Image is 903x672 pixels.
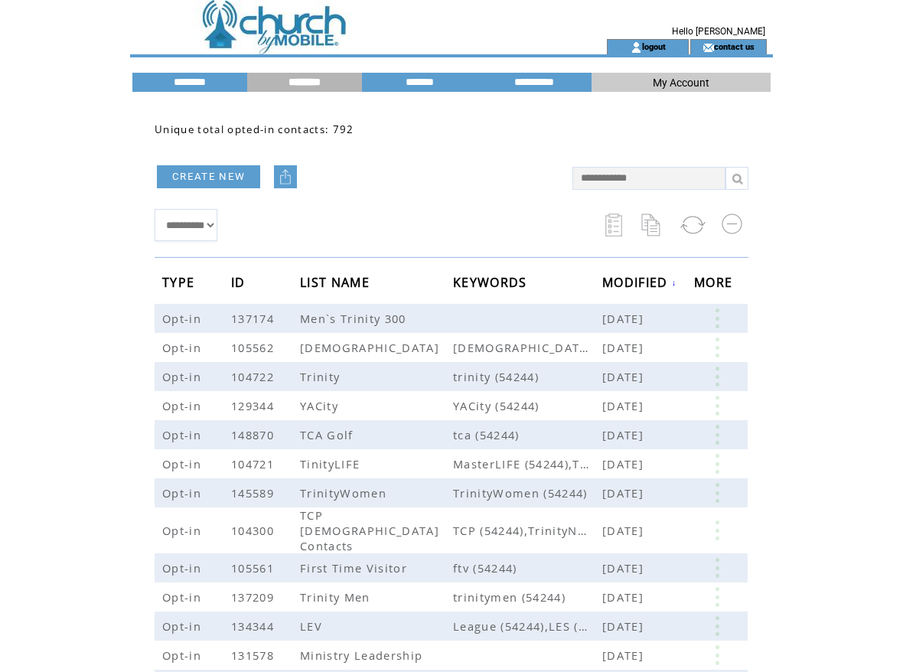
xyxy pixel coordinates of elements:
[300,648,426,663] span: Ministry Leadership
[602,427,647,442] span: [DATE]
[300,398,342,413] span: YACity
[231,311,278,326] span: 137174
[631,41,642,54] img: account_icon.gif
[231,523,278,538] span: 104300
[300,589,374,605] span: Trinity Men
[602,311,647,326] span: [DATE]
[300,456,363,471] span: TinityLIFE
[162,456,205,471] span: Opt-in
[231,398,278,413] span: 129344
[155,122,354,136] span: Unique total opted-in contacts: 792
[300,340,443,355] span: [DEMOGRAPHIC_DATA]
[453,485,602,501] span: TrinityWomen (54244)
[162,560,205,576] span: Opt-in
[453,618,602,634] span: League (54244),LES (54244),LEV (54244)
[162,589,205,605] span: Opt-in
[157,165,260,188] a: CREATE NEW
[453,398,602,413] span: YACity (54244)
[231,456,278,471] span: 104721
[300,369,344,384] span: Trinity
[694,270,736,298] span: MORE
[300,270,373,298] span: LIST NAME
[231,589,278,605] span: 137209
[602,618,647,634] span: [DATE]
[453,340,602,355] span: christian (54244),grow (54244)
[231,270,249,298] span: ID
[453,560,602,576] span: ftv (54244)
[672,26,765,37] span: Hello [PERSON_NAME]
[300,427,357,442] span: TCA Golf
[602,648,647,663] span: [DATE]
[300,485,390,501] span: TrinityWomen
[300,311,410,326] span: Men`s Trinity 300
[300,560,411,576] span: First Time Visitor
[162,270,198,298] span: TYPE
[653,77,709,89] span: My Account
[602,369,647,384] span: [DATE]
[231,485,278,501] span: 145589
[231,560,278,576] span: 105561
[602,398,647,413] span: [DATE]
[278,169,293,184] img: upload.png
[714,41,755,51] a: contact us
[162,311,205,326] span: Opt-in
[453,270,531,298] span: KEYWORDS
[162,340,205,355] span: Opt-in
[162,485,205,501] span: Opt-in
[602,278,677,287] a: MODIFIED↓
[231,427,278,442] span: 148870
[453,456,602,471] span: MasterLIFE (54244),TrinityLIFE (54244),VBSLife (54244)
[162,523,205,538] span: Opt-in
[453,589,602,605] span: trinitymen (54244)
[602,456,647,471] span: [DATE]
[453,369,602,384] span: trinity (54244)
[453,277,531,286] a: KEYWORDS
[300,277,373,286] a: LIST NAME
[602,485,647,501] span: [DATE]
[231,618,278,634] span: 134344
[231,277,249,286] a: ID
[453,523,602,538] span: TCP (54244),TrinityNews (54244)
[602,523,647,538] span: [DATE]
[162,427,205,442] span: Opt-in
[602,340,647,355] span: [DATE]
[231,340,278,355] span: 105562
[602,270,672,298] span: MODIFIED
[300,507,439,553] span: TCP [DEMOGRAPHIC_DATA] Contacts
[300,618,326,634] span: LEV
[602,589,647,605] span: [DATE]
[162,369,205,384] span: Opt-in
[231,369,278,384] span: 104722
[162,398,205,413] span: Opt-in
[453,427,602,442] span: tca (54244)
[162,277,198,286] a: TYPE
[231,648,278,663] span: 131578
[642,41,666,51] a: logout
[162,648,205,663] span: Opt-in
[602,560,647,576] span: [DATE]
[703,41,714,54] img: contact_us_icon.gif
[162,618,205,634] span: Opt-in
